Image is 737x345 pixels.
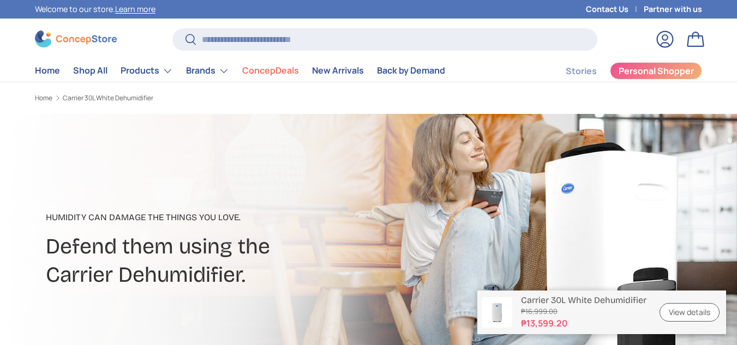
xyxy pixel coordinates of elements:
[35,95,52,101] a: Home
[540,60,702,82] nav: Secondary
[73,60,107,81] a: Shop All
[482,297,512,328] img: carrier-dehumidifier-30-liter-full-view-concepstore
[242,60,299,81] a: ConcepDeals
[35,60,445,82] nav: Primary
[619,66,694,75] span: Personal Shopper
[312,60,364,81] a: New Arrivals
[566,60,597,82] a: Stories
[521,317,646,330] strong: ₱13,599.20
[660,303,720,322] a: View details
[63,95,153,101] a: Carrier 30L White Dehumidifier
[586,3,644,15] a: Contact Us
[521,295,646,305] p: Carrier 30L White Dehumidifier
[115,4,155,14] a: Learn more
[610,62,702,80] a: Personal Shopper
[35,31,117,47] img: ConcepStore
[186,60,229,82] a: Brands
[377,60,445,81] a: Back by Demand
[121,60,173,82] a: Products
[35,60,60,81] a: Home
[46,211,465,224] p: Humidity can damage the things you love.
[114,60,179,82] summary: Products
[35,3,155,15] p: Welcome to our store.
[35,93,388,103] nav: Breadcrumbs
[46,233,465,289] h2: Defend them using the Carrier Dehumidifier.
[179,60,236,82] summary: Brands
[521,306,646,317] s: ₱16,999.00
[644,3,702,15] a: Partner with us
